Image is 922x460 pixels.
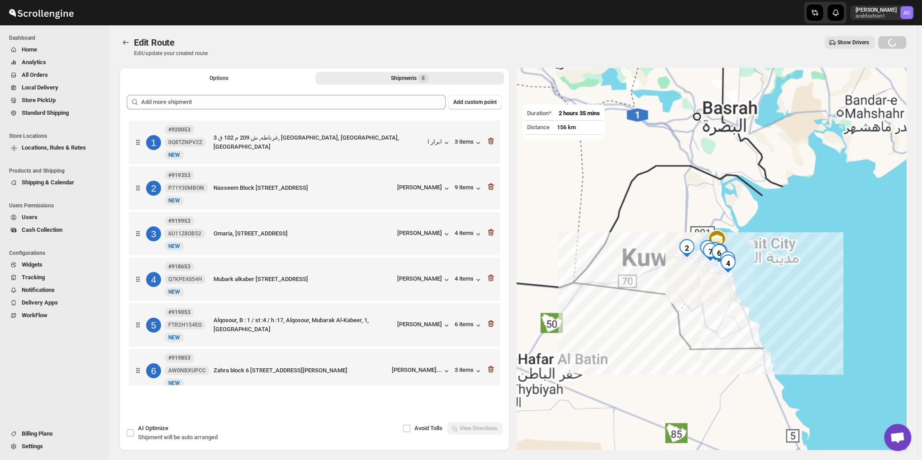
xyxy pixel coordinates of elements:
[5,284,103,296] button: Notifications
[825,36,874,49] button: Show Drivers
[168,276,202,283] span: Q7KPE4S54H
[527,110,551,117] span: Duration*
[168,230,201,237] span: 6U11Z8OB52
[134,37,175,48] span: Edit Route
[146,135,161,150] div: 1
[168,367,206,374] span: AW0NBXUPCC
[141,95,446,109] input: Add more shipment
[119,36,132,49] button: Routes
[900,6,913,19] span: Abizer Chikhly
[397,184,451,193] button: [PERSON_NAME]
[397,230,451,239] button: [PERSON_NAME]
[168,139,202,146] span: 0Q8TZNPV2Z
[138,434,218,441] span: Shipment will be auto arranged
[146,181,161,196] div: 2
[168,127,190,133] b: #920053
[527,124,550,131] span: Distance
[134,50,208,57] p: Edit/update your created route
[855,6,897,14] p: [PERSON_NAME]
[5,296,103,309] button: Delivery Apps
[455,230,483,239] button: 4 items
[448,95,502,109] button: Add custom point
[22,226,62,233] span: Cash Collection
[125,72,314,84] button: All Route Options
[5,427,103,440] button: Billing Plans
[5,258,103,271] button: Widgets
[168,321,202,329] span: FTR2H154EO
[391,74,428,83] div: Shipments
[146,226,161,241] div: 3
[903,10,910,16] text: AC
[414,425,442,432] span: Avoid Tolls
[138,425,168,432] span: AI Optimize
[5,69,103,81] button: All Orders
[214,183,394,192] div: Nasseem Block [STREET_ADDRESS]
[22,59,46,66] span: Analytics
[397,275,451,284] button: [PERSON_NAME]
[850,5,914,20] button: User menu
[5,309,103,322] button: WorkFlow
[214,133,424,151] div: غرناطه, ش 209 م 102 ق 3, [GEOGRAPHIC_DATA], [GEOGRAPHIC_DATA], [GEOGRAPHIC_DATA]
[129,166,500,210] div: 2#919353 P71Y30MBONNewNEWNasseem Block [STREET_ADDRESS][PERSON_NAME]9 items
[168,289,180,295] span: NEW
[559,110,600,117] span: 2 hours 35 mins
[837,39,869,46] span: Show Drivers
[557,124,576,131] span: 156 km
[214,275,394,284] div: Mubark alkaber [STREET_ADDRESS]
[699,240,717,258] div: 1
[146,363,161,378] div: 6
[168,355,190,361] b: #919853
[9,132,104,140] span: Store Locations
[22,214,38,221] span: Users
[422,75,425,82] span: 8
[428,138,451,147] button: ابرار ا
[9,249,104,257] span: Configurations
[22,299,58,306] span: Delivery Apps
[22,274,45,281] span: Tracking
[392,366,451,376] button: [PERSON_NAME]...
[7,1,75,24] img: ScrollEngine
[453,99,497,106] span: Add custom point
[392,366,442,373] div: [PERSON_NAME]...
[22,286,55,293] span: Notifications
[455,138,483,147] button: 3 items
[209,75,228,82] span: Options
[5,211,103,224] button: Users
[22,179,74,186] span: Shipping & Calendar
[5,56,103,69] button: Analytics
[5,43,103,56] button: Home
[146,318,161,333] div: 5
[22,443,43,450] span: Settings
[129,303,500,347] div: 5#919053 FTR2H154EONewNEWAlqosour, B : 1 / st :4 / h :17, Alqosour, Mubarak Al-Kabeer, 1, [GEOGRA...
[884,424,911,451] div: Open chat
[22,46,37,53] span: Home
[5,141,103,154] button: Locations, Rules & Rates
[146,272,161,287] div: 4
[455,184,483,193] button: 9 items
[9,167,104,174] span: Products and Shipping
[129,349,500,392] div: 6#919853 AW0NBXUPCCNewNEWZahra block 6 [STREET_ADDRESS][PERSON_NAME][PERSON_NAME]...3 items
[315,72,504,84] button: Selected Shipments
[678,239,696,257] div: 2
[397,321,451,330] button: [PERSON_NAME]
[855,14,897,19] p: arabfashion1
[718,251,737,269] div: 5
[168,184,204,192] span: P71Y30MBON
[455,275,483,284] button: 4 items
[5,271,103,284] button: Tracking
[455,321,483,330] button: 6 items
[22,261,43,268] span: Widgets
[710,244,728,262] div: 6
[119,88,509,389] div: Selected Shipments
[168,334,180,341] span: NEW
[168,172,190,178] b: #919353
[129,258,500,301] div: 4#918653 Q7KPE4S54HNewNEWMubark alkaber [STREET_ADDRESS][PERSON_NAME]4 items
[214,229,394,238] div: Omaria, [STREET_ADDRESS]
